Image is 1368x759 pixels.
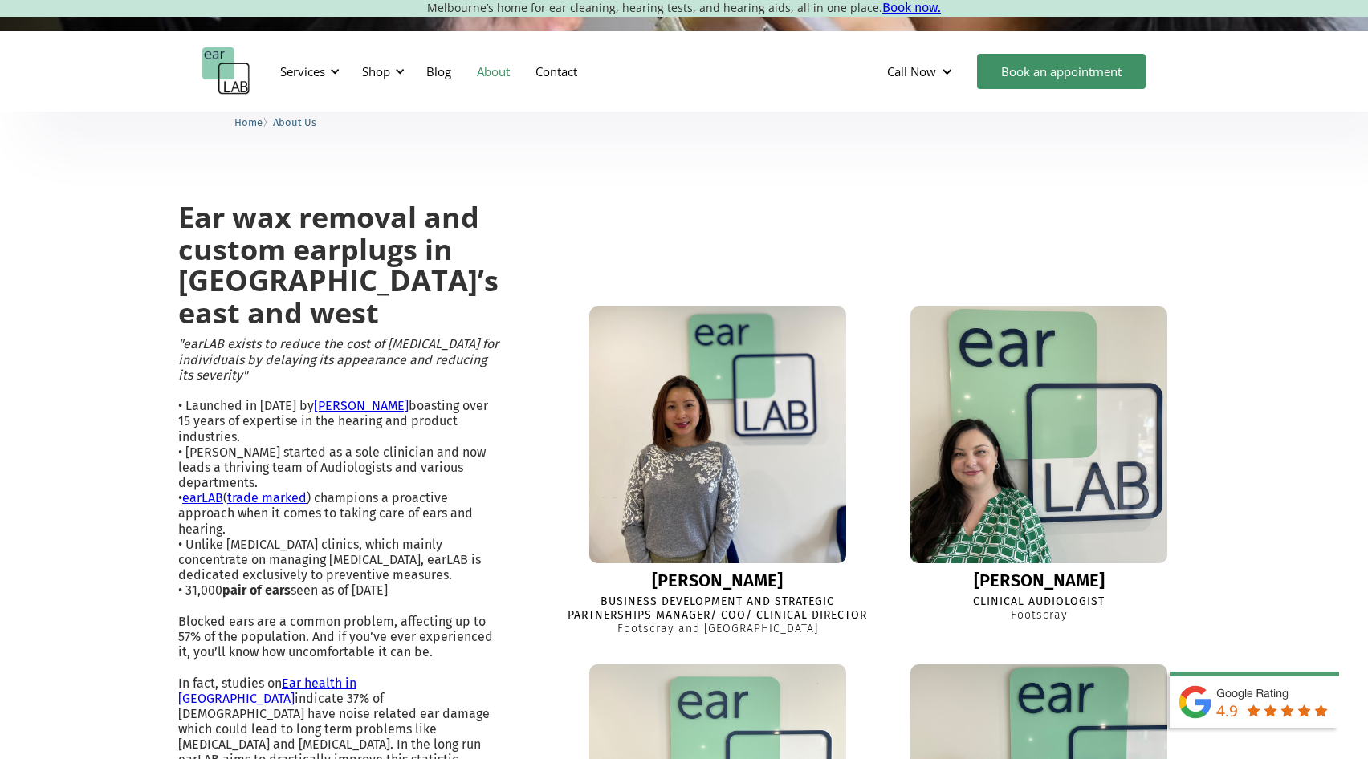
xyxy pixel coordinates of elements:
div: Business Development and Strategic Partnerships Manager/ COO/ Clinical Director [567,595,868,623]
a: Contact [523,48,590,95]
strong: pair of ears [222,582,291,598]
a: home [202,47,250,95]
div: [PERSON_NAME] [652,571,783,591]
a: [PERSON_NAME] [314,398,409,413]
a: Home [234,114,263,129]
div: Footscray [1011,609,1068,623]
div: Services [271,47,344,95]
div: Shop [362,63,390,79]
a: Ear health in [GEOGRAPHIC_DATA] [178,676,356,706]
em: "earLAB exists to reduce the cost of [MEDICAL_DATA] for individuals by delaying its appearance an... [178,336,499,382]
div: Clinical Audiologist [973,595,1105,609]
a: earLAB [182,490,223,505]
a: Blog [413,48,464,95]
a: About Us [273,114,316,129]
span: About Us [273,116,316,128]
div: Call Now [874,47,969,95]
a: Book an appointment [977,54,1146,89]
li: 〉 [234,114,273,131]
a: trade marked [227,490,307,505]
div: [PERSON_NAME] [974,571,1105,591]
span: Home [234,116,263,128]
img: Eleanor [910,306,1167,563]
div: Footscray and [GEOGRAPHIC_DATA] [617,623,818,636]
img: Lisa [589,306,846,563]
div: Shop [352,47,409,95]
div: Call Now [887,63,936,79]
a: Lisa[PERSON_NAME]Business Development and Strategic Partnerships Manager/ COO/ Clinical DirectorF... [567,306,868,635]
div: Services [280,63,325,79]
a: About [464,48,523,95]
h2: Ear wax removal and custom earplugs in [GEOGRAPHIC_DATA]’s east and west [178,201,499,328]
a: Eleanor[PERSON_NAME]Clinical AudiologistFootscray [889,306,1190,623]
